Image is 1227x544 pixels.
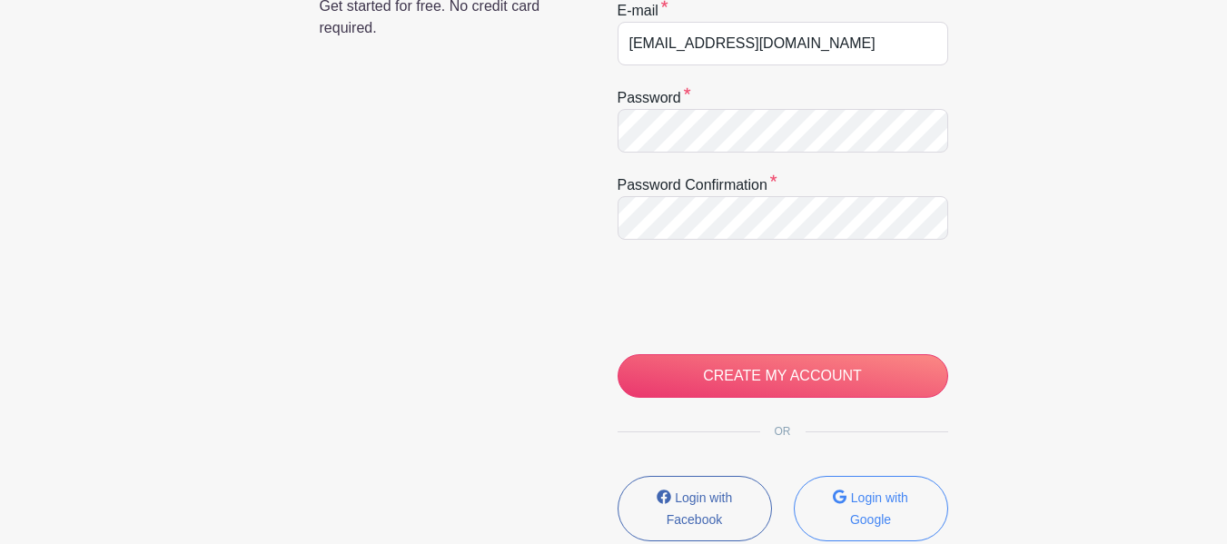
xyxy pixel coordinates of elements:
label: Password [618,87,691,109]
button: Login with Facebook [618,476,772,541]
input: e.g. julie@eventco.com [618,22,948,65]
small: Login with Google [850,490,908,527]
input: CREATE MY ACCOUNT [618,354,948,398]
iframe: reCAPTCHA [618,262,894,332]
button: Login with Google [794,476,948,541]
label: Password confirmation [618,174,777,196]
small: Login with Facebook [667,490,733,527]
span: OR [760,425,806,438]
